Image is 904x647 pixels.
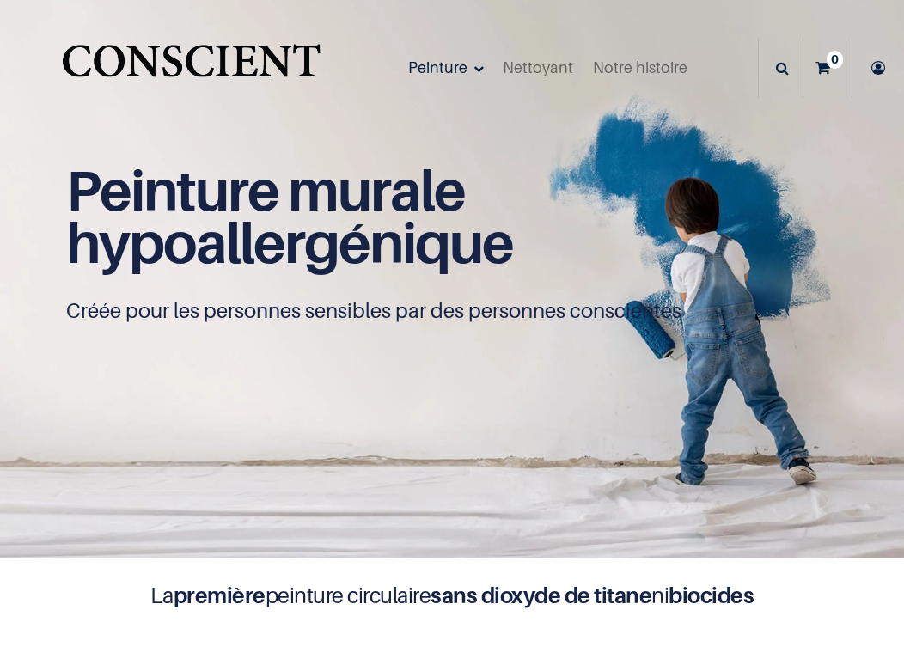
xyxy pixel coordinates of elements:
[593,58,687,76] span: Notre histoire
[431,582,651,608] b: sans dioxyde de titane
[66,297,839,325] p: Créée pour les personnes sensibles par des personnes conscientes
[827,51,843,68] sup: 0
[66,156,466,223] span: Peinture murale
[58,34,324,102] img: CONSCIENT
[669,582,754,608] b: biocides
[503,58,573,76] span: Nettoyant
[58,34,324,102] a: Logo of CONSCIENT
[108,579,796,612] h4: La peinture circulaire ni
[174,582,266,608] b: première
[66,209,514,276] span: hypoallergénique
[399,38,493,99] a: Peinture
[408,58,467,76] span: Peinture
[803,38,852,98] a: 0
